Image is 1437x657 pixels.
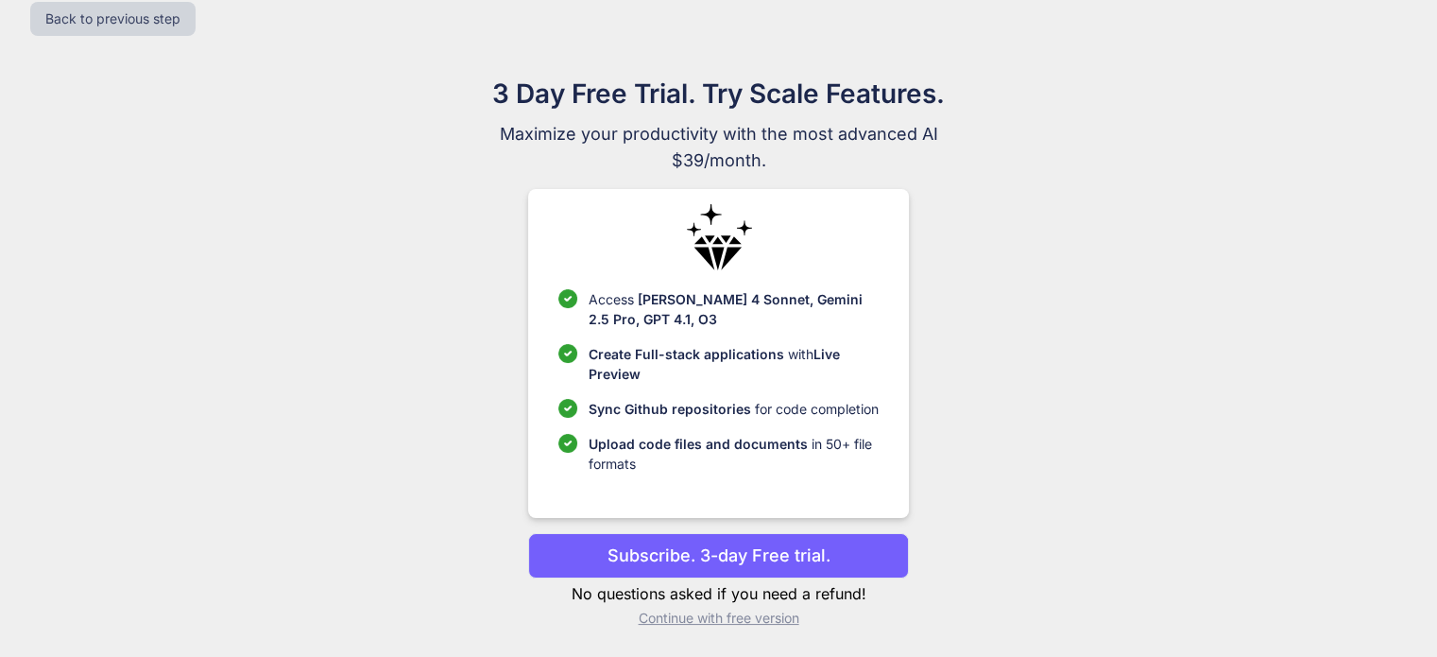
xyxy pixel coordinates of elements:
[589,344,879,384] p: with
[30,2,196,36] button: Back to previous step
[589,401,751,417] span: Sync Github repositories
[558,399,577,418] img: checklist
[589,399,879,419] p: for code completion
[589,291,863,327] span: [PERSON_NAME] 4 Sonnet, Gemini 2.5 Pro, GPT 4.1, O3
[589,289,879,329] p: Access
[558,344,577,363] img: checklist
[528,609,909,628] p: Continue with free version
[589,346,788,362] span: Create Full-stack applications
[558,434,577,453] img: checklist
[558,289,577,308] img: checklist
[402,147,1036,174] span: $39/month.
[402,74,1036,113] h1: 3 Day Free Trial. Try Scale Features.
[607,543,830,568] p: Subscribe. 3-day Free trial.
[402,121,1036,147] span: Maximize your productivity with the most advanced AI
[528,533,909,579] button: Subscribe. 3-day Free trial.
[589,434,879,474] p: in 50+ file formats
[589,436,808,452] span: Upload code files and documents
[528,582,909,605] p: No questions asked if you need a refund!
